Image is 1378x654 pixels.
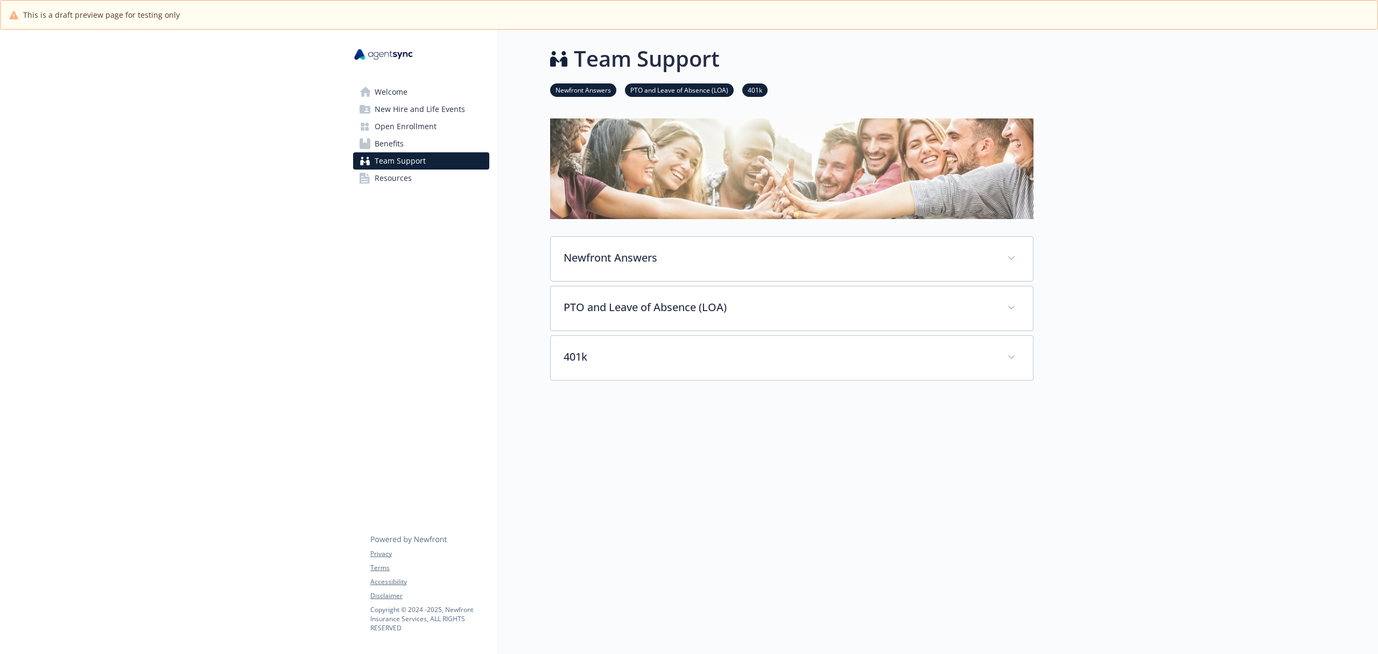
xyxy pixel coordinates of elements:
[370,605,489,632] p: Copyright © 2024 - 2025 , Newfront Insurance Services, ALL RIGHTS RESERVED
[564,299,994,315] p: PTO and Leave of Absence (LOA)
[353,170,489,187] a: Resources
[550,85,616,95] a: Newfront Answers
[564,349,994,365] p: 401k
[574,43,720,75] h1: Team Support
[353,101,489,118] a: New Hire and Life Events
[375,118,437,135] span: Open Enrollment
[625,85,734,95] a: PTO and Leave of Absence (LOA)
[375,135,404,152] span: Benefits
[353,118,489,135] a: Open Enrollment
[375,101,465,118] span: New Hire and Life Events
[550,118,1033,219] img: team support page banner
[353,83,489,101] a: Welcome
[23,9,180,20] span: This is a draft preview page for testing only
[551,336,1033,380] div: 401k
[375,170,412,187] span: Resources
[353,152,489,170] a: Team Support
[551,237,1033,281] div: Newfront Answers
[551,286,1033,330] div: PTO and Leave of Absence (LOA)
[742,85,768,95] a: 401k
[370,549,489,559] a: Privacy
[370,563,489,573] a: Terms
[370,577,489,587] a: Accessibility
[564,250,994,266] p: Newfront Answers
[375,83,407,101] span: Welcome
[375,152,426,170] span: Team Support
[353,135,489,152] a: Benefits
[370,591,489,601] a: Disclaimer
